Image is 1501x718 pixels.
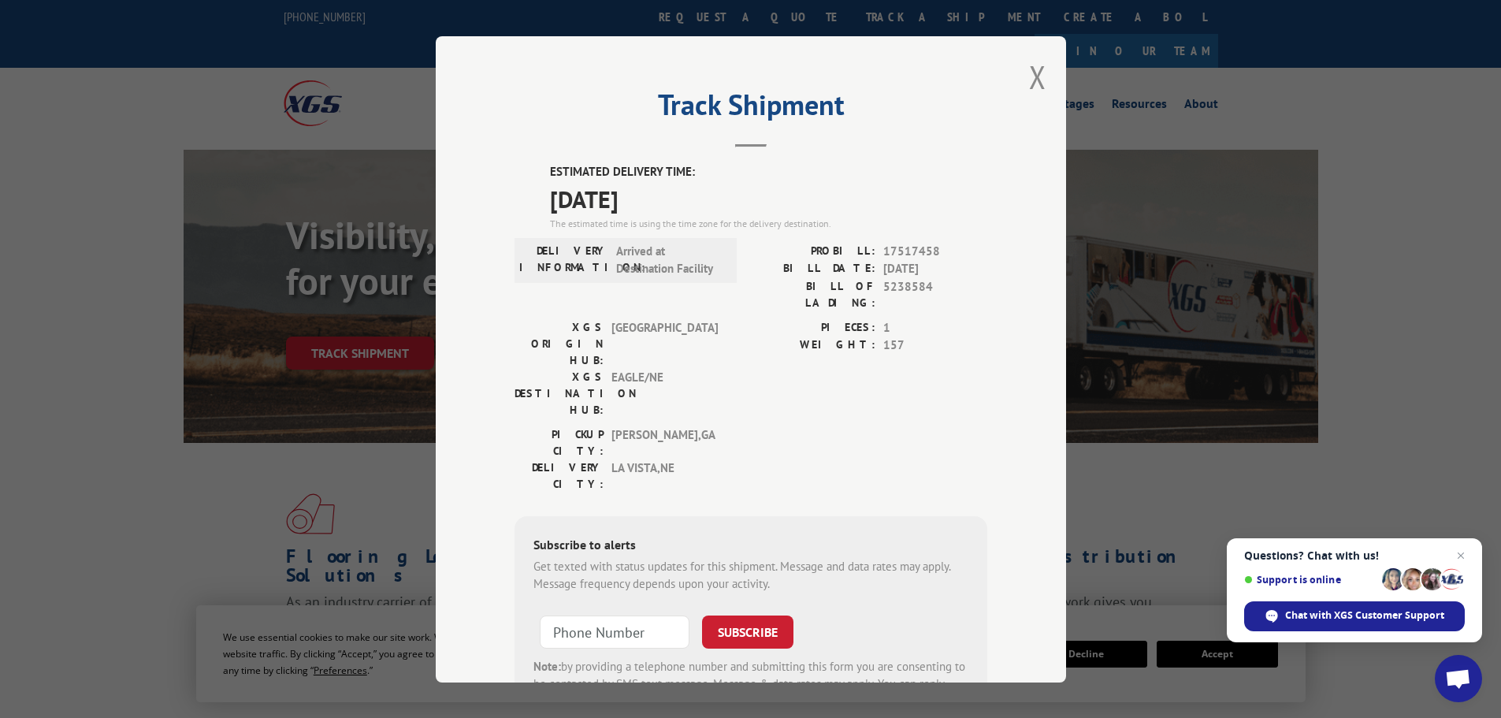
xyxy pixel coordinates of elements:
button: SUBSCRIBE [702,615,793,648]
div: Subscribe to alerts [533,534,968,557]
div: by providing a telephone number and submitting this form you are consenting to be contacted by SM... [533,657,968,711]
label: DELIVERY INFORMATION: [519,242,608,277]
label: ESTIMATED DELIVERY TIME: [550,163,987,181]
span: EAGLE/NE [611,368,718,418]
span: Arrived at Destination Facility [616,242,723,277]
span: Chat with XGS Customer Support [1285,608,1444,623]
div: Chat with XGS Customer Support [1244,601,1465,631]
label: WEIGHT: [751,337,875,355]
label: PIECES: [751,318,875,337]
strong: Note: [533,658,561,673]
label: XGS ORIGIN HUB: [515,318,604,368]
div: Get texted with status updates for this shipment. Message and data rates may apply. Message frequ... [533,557,968,593]
span: 157 [883,337,987,355]
label: PICKUP CITY: [515,426,604,459]
span: 5238584 [883,277,987,311]
div: The estimated time is using the time zone for the delivery destination. [550,216,987,230]
label: BILL OF LADING: [751,277,875,311]
label: PROBILL: [751,242,875,260]
span: Support is online [1244,574,1377,586]
span: Questions? Chat with us! [1244,549,1465,562]
label: BILL DATE: [751,260,875,278]
span: [DATE] [883,260,987,278]
span: 17517458 [883,242,987,260]
div: Open chat [1435,655,1482,702]
span: [GEOGRAPHIC_DATA] [611,318,718,368]
span: [PERSON_NAME] , GA [611,426,718,459]
label: XGS DESTINATION HUB: [515,368,604,418]
input: Phone Number [540,615,689,648]
button: Close modal [1029,56,1046,98]
h2: Track Shipment [515,94,987,124]
span: Close chat [1451,546,1470,565]
span: LA VISTA , NE [611,459,718,492]
span: 1 [883,318,987,337]
span: [DATE] [550,180,987,216]
label: DELIVERY CITY: [515,459,604,492]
